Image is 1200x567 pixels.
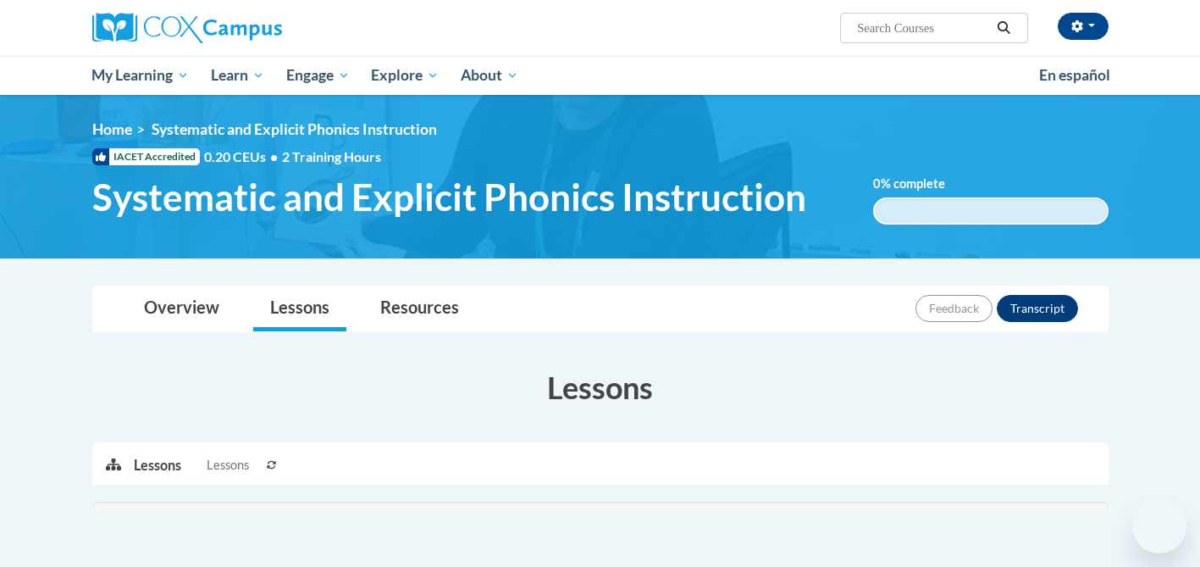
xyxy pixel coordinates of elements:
[915,295,993,322] button: Feedback
[1058,13,1109,40] button: Account Settings
[200,56,275,95] a: Learn
[92,366,1109,409] h3: Lessons
[363,286,476,331] a: Resources
[92,13,282,43] img: Cox Campus
[1132,499,1186,553] iframe: Button to launch messaging window
[152,120,437,138] span: Systematic and Explicit Phonics Instruction
[1028,58,1121,93] a: En español
[855,18,991,38] input: Search Courses
[134,456,181,475] p: Lessons
[207,456,249,475] span: Lessons
[91,65,189,86] span: My Learning
[997,295,1078,322] button: Transcript
[92,13,414,43] a: Cox Campus
[873,176,881,191] span: 0
[450,56,529,95] a: About
[282,148,381,164] span: 2 Training Hours
[461,65,518,86] span: About
[286,65,350,86] span: Engage
[92,148,200,165] span: IACET Accredited
[81,56,201,95] a: My Learning
[92,120,132,138] a: Home
[275,56,361,95] a: Engage
[127,286,236,331] a: Overview
[1039,66,1110,84] span: En español
[873,175,971,193] label: % complete
[204,147,282,166] span: 0.20 CEUs
[371,65,439,86] span: Explore
[270,148,278,164] span: •
[211,65,264,86] span: Learn
[360,56,450,95] a: Explore
[67,56,1134,95] div: Main menu
[92,175,806,220] span: Systematic and Explicit Phonics Instruction
[991,18,1016,38] button: Search
[253,286,346,331] a: Lessons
